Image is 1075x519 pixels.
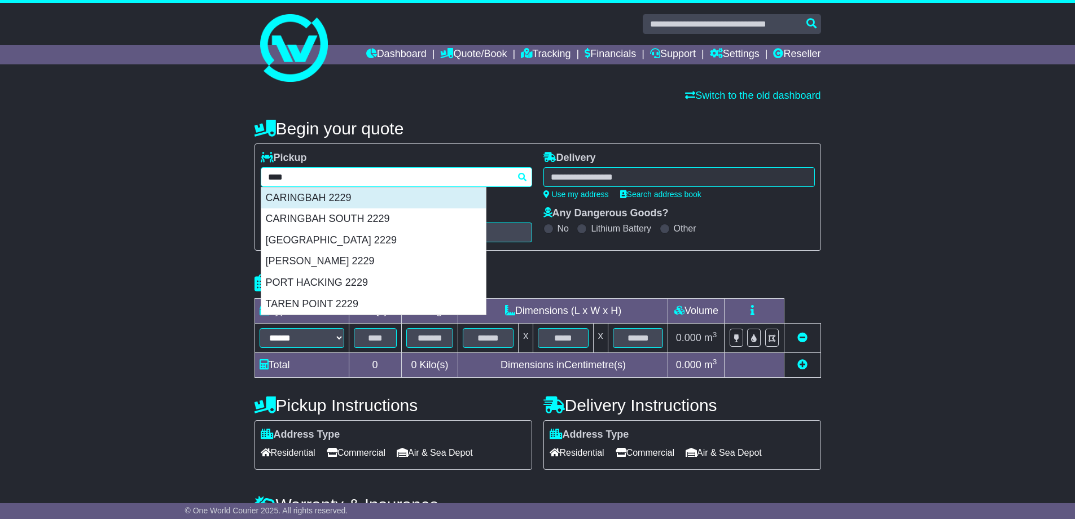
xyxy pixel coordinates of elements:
[773,45,820,64] a: Reseller
[255,274,396,293] h4: Package details |
[668,299,725,324] td: Volume
[558,223,569,234] label: No
[543,190,609,199] a: Use my address
[650,45,696,64] a: Support
[521,45,571,64] a: Tracking
[616,444,674,461] span: Commercial
[401,353,458,378] td: Kilo(s)
[543,207,669,220] label: Any Dangerous Goods?
[585,45,636,64] a: Financials
[676,359,701,370] span: 0.000
[411,359,416,370] span: 0
[261,208,486,230] div: CARINGBAH SOUTH 2229
[261,152,307,164] label: Pickup
[550,429,629,441] label: Address Type
[255,353,349,378] td: Total
[261,429,340,441] label: Address Type
[255,495,821,514] h4: Warranty & Insurance
[327,444,385,461] span: Commercial
[261,251,486,272] div: [PERSON_NAME] 2229
[519,324,533,353] td: x
[255,396,532,415] h4: Pickup Instructions
[686,444,762,461] span: Air & Sea Depot
[440,45,507,64] a: Quote/Book
[349,353,401,378] td: 0
[261,230,486,251] div: [GEOGRAPHIC_DATA] 2229
[797,332,808,343] a: Remove this item
[704,359,717,370] span: m
[676,332,701,343] span: 0.000
[261,294,486,315] div: TAREN POINT 2229
[620,190,701,199] a: Search address book
[713,330,717,339] sup: 3
[366,45,427,64] a: Dashboard
[458,353,668,378] td: Dimensions in Centimetre(s)
[261,167,532,187] typeahead: Please provide city
[797,359,808,370] a: Add new item
[185,506,348,515] span: © One World Courier 2025. All rights reserved.
[458,299,668,324] td: Dimensions (L x W x H)
[255,299,349,324] td: Type
[261,187,486,209] div: CARINGBAH 2229
[261,272,486,294] div: PORT HACKING 2229
[685,90,820,101] a: Switch to the old dashboard
[397,444,473,461] span: Air & Sea Depot
[591,223,651,234] label: Lithium Battery
[550,444,604,461] span: Residential
[261,444,315,461] span: Residential
[593,324,608,353] td: x
[543,152,596,164] label: Delivery
[713,357,717,366] sup: 3
[674,223,696,234] label: Other
[543,396,821,415] h4: Delivery Instructions
[704,332,717,343] span: m
[255,119,821,138] h4: Begin your quote
[710,45,760,64] a: Settings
